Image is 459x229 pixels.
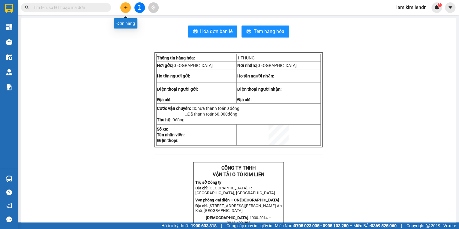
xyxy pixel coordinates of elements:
[157,127,168,131] strong: Số xe:
[221,165,256,171] strong: CÔNG TY TNHH
[25,5,29,10] span: search
[172,117,184,122] span: đồng
[391,4,431,11] span: lam.kimliendn
[134,2,145,13] button: file-add
[157,97,171,102] strong: Địa chỉ:
[434,5,439,10] img: icon-new-feature
[148,2,159,13] button: aim
[214,112,228,116] span: 60.000
[157,132,185,137] strong: Tên nhân viên:
[120,2,131,13] button: plus
[172,63,213,68] span: [GEOGRAPHIC_DATA]
[241,26,289,38] button: printerTem hàng hóa
[353,222,397,229] span: Miền Bắc
[124,5,128,10] span: plus
[6,203,12,209] span: notification
[5,4,13,13] img: logo-vxr
[6,189,12,195] span: question-circle
[2,23,82,32] span: [GEOGRAPHIC_DATA], P. [GEOGRAPHIC_DATA], [GEOGRAPHIC_DATA]
[195,186,275,195] span: [GEOGRAPHIC_DATA], P. [GEOGRAPHIC_DATA], [GEOGRAPHIC_DATA]
[6,176,12,182] img: warehouse-icon
[237,97,251,102] strong: Địa chỉ:
[137,5,142,10] span: file-add
[157,106,191,111] strong: Cước vận chuyển:
[151,5,155,10] span: aim
[161,222,217,229] span: Hỗ trợ kỹ thuật:
[33,4,104,11] input: Tìm tên, số ĐT hoặc mã đơn
[172,117,175,122] span: 0
[157,117,172,122] strong: Thu hộ:
[213,172,264,177] strong: VẬN TẢI Ô TÔ KIM LIÊN
[185,112,187,116] span: □
[350,224,352,227] span: ⚪️
[448,5,453,10] span: caret-down
[191,223,217,228] strong: 1900 633 818
[19,10,71,15] strong: VẬN TẢI Ô TÔ KIM LIÊN
[187,112,237,116] span: Đã thanh toán đồng
[6,216,12,222] span: message
[206,215,250,220] strong: [DEMOGRAPHIC_DATA]:
[237,74,274,78] strong: Họ tên người nhận:
[445,2,455,13] button: caret-down
[226,106,239,111] span: 0 đồng
[195,203,208,208] strong: Địa chỉ:
[256,63,296,68] span: [GEOGRAPHIC_DATA]
[195,106,239,111] span: Chưa thanh toán
[221,222,222,229] span: |
[371,223,397,228] strong: 0369 525 060
[28,3,62,9] strong: CÔNG TY TNHH
[253,28,284,35] span: Tem hàng hóa
[426,224,430,228] span: copyright
[226,222,273,229] span: Cung cấp máy in - giấy in:
[114,18,137,29] div: Đơn hàng
[246,29,251,35] span: printer
[294,223,349,228] strong: 0708 023 035 - 0935 103 250
[6,69,12,75] img: warehouse-icon
[193,29,198,35] span: printer
[2,18,28,22] strong: Trụ sở Công ty
[157,74,190,78] strong: Họ tên người gởi:
[188,26,237,38] button: printerHóa đơn bán lẻ
[157,63,172,68] strong: Nơi gởi:
[157,56,195,60] strong: Thông tin hàng hóa:
[195,203,282,213] span: [STREET_ADDRESS][PERSON_NAME] An Khê, [GEOGRAPHIC_DATA]
[437,3,442,7] sup: 2
[2,35,86,39] strong: Văn phòng đại diện – CN [GEOGRAPHIC_DATA]
[157,138,178,143] strong: Điện thoại:
[275,222,349,229] span: Miền Nam
[237,56,239,60] span: 1
[401,222,402,229] span: |
[195,198,279,202] strong: Văn phòng đại diện – CN [GEOGRAPHIC_DATA]
[192,106,194,111] span: □
[195,186,208,190] strong: Địa chỉ:
[438,3,440,7] span: 2
[6,84,12,90] img: solution-icon
[2,40,83,49] span: [STREET_ADDRESS][PERSON_NAME] An Khê, [GEOGRAPHIC_DATA]
[200,28,232,35] span: Hóa đơn bán lẻ
[157,87,198,92] strong: Điện thoại người gởi:
[237,87,281,92] strong: Điện thoại người nhận:
[6,54,12,60] img: warehouse-icon
[6,24,12,30] img: dashboard-icon
[195,180,221,185] strong: Trụ sở Công ty
[2,40,15,44] strong: Địa chỉ:
[237,63,256,68] strong: Nơi nhận:
[240,56,254,60] span: THÙNG
[6,39,12,45] img: warehouse-icon
[2,23,15,28] strong: Địa chỉ:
